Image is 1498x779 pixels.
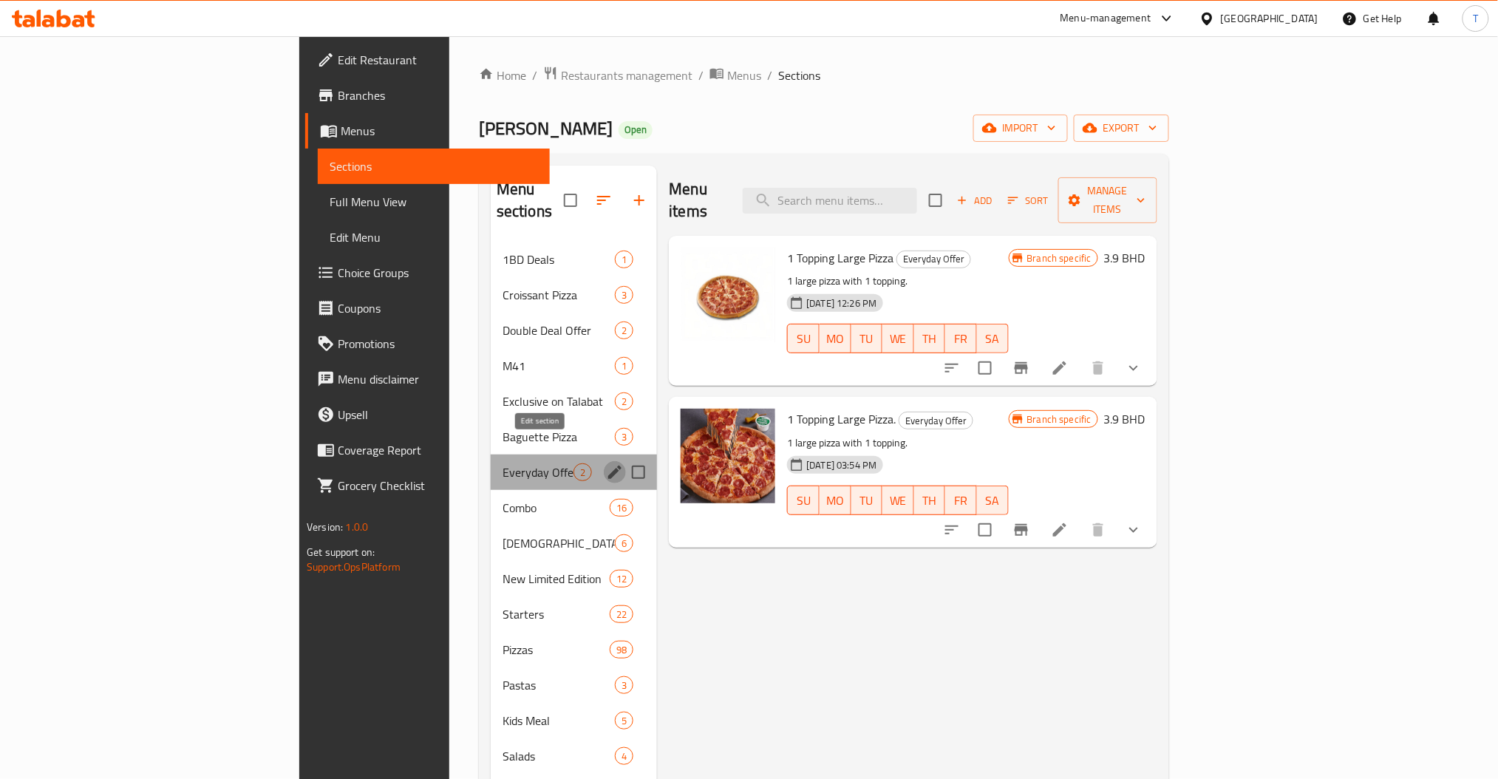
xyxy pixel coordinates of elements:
[604,461,626,483] button: edit
[305,432,550,468] a: Coverage Report
[305,78,550,113] a: Branches
[1473,10,1478,27] span: T
[555,185,586,216] span: Select all sections
[610,570,633,588] div: items
[1125,359,1143,377] svg: Show Choices
[491,455,657,490] div: Everyday Offer2edit
[503,428,615,446] span: Baguette Pizza
[573,463,592,481] div: items
[491,667,657,703] div: Pastas3
[681,248,775,342] img: 1 Topping Large Pizza
[318,184,550,220] a: Full Menu View
[698,67,704,84] li: /
[615,747,633,765] div: items
[616,430,633,444] span: 3
[709,66,761,85] a: Menus
[305,290,550,326] a: Coupons
[338,335,538,353] span: Promotions
[503,641,610,659] span: Pizzas
[616,288,633,302] span: 3
[973,115,1068,142] button: import
[1008,192,1049,209] span: Sort
[857,328,877,350] span: TU
[983,328,1003,350] span: SA
[1125,521,1143,539] svg: Show Choices
[346,517,369,537] span: 1.0.0
[681,409,775,503] img: 1 Topping Large Pizza.
[1104,248,1145,268] h6: 3.9 BHD
[615,676,633,694] div: items
[977,486,1009,515] button: SA
[503,499,610,517] div: Combo
[800,296,882,310] span: [DATE] 12:26 PM
[503,534,615,552] div: Papadias
[615,534,633,552] div: items
[318,220,550,255] a: Edit Menu
[977,324,1009,353] button: SA
[610,499,633,517] div: items
[338,370,538,388] span: Menu disclaimer
[920,328,940,350] span: TH
[794,328,814,350] span: SU
[888,490,908,511] span: WE
[825,328,845,350] span: MO
[882,324,914,353] button: WE
[820,324,851,353] button: MO
[787,324,820,353] button: SU
[503,463,573,481] div: Everyday Offer
[920,490,940,511] span: TH
[616,749,633,763] span: 4
[305,361,550,397] a: Menu disclaimer
[307,557,401,576] a: Support.OpsPlatform
[491,561,657,596] div: New Limited Edition12
[787,247,893,269] span: 1 Topping Large Pizza
[955,192,995,209] span: Add
[882,486,914,515] button: WE
[305,42,550,78] a: Edit Restaurant
[338,441,538,459] span: Coverage Report
[1116,512,1151,548] button: show more
[888,328,908,350] span: WE
[561,67,692,84] span: Restaurants management
[503,251,615,268] span: 1BD Deals
[945,486,977,515] button: FR
[951,328,971,350] span: FR
[983,490,1003,511] span: SA
[610,608,633,622] span: 22
[616,324,633,338] span: 2
[622,183,657,218] button: Add section
[1080,350,1116,386] button: delete
[619,121,653,139] div: Open
[610,572,633,586] span: 12
[305,113,550,149] a: Menus
[491,490,657,525] div: Combo16
[503,605,610,623] span: Starters
[743,188,917,214] input: search
[787,434,1008,452] p: 1 large pizza with 1 topping.
[503,747,615,765] span: Salads
[491,738,657,774] div: Salads4
[503,712,615,729] span: Kids Meal
[491,419,657,455] div: Baguette Pizza3
[338,51,538,69] span: Edit Restaurant
[951,189,998,212] button: Add
[330,228,538,246] span: Edit Menu
[1080,512,1116,548] button: delete
[787,272,1008,290] p: 1 large pizza with 1 topping.
[899,412,973,429] div: Everyday Offer
[491,525,657,561] div: [DEMOGRAPHIC_DATA]6
[897,251,970,268] span: Everyday Offer
[491,348,657,384] div: M411
[305,397,550,432] a: Upsell
[1074,115,1169,142] button: export
[479,112,613,145] span: [PERSON_NAME]
[616,395,633,409] span: 2
[479,66,1169,85] nav: breadcrumb
[787,486,820,515] button: SU
[1004,512,1039,548] button: Branch-specific-item
[307,542,375,562] span: Get support on:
